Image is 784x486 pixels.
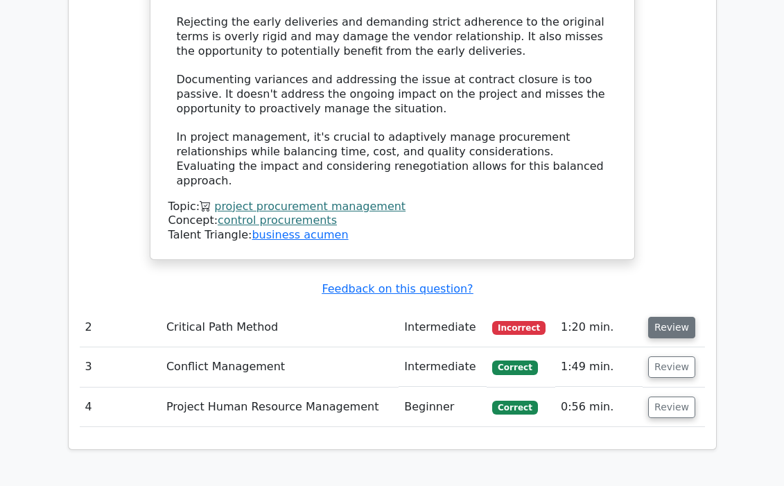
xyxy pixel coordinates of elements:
span: Correct [492,361,537,374]
a: project procurement management [214,200,406,213]
a: Feedback on this question? [322,282,473,295]
a: control procurements [218,214,337,227]
span: Incorrect [492,321,546,335]
td: 3 [80,347,161,387]
td: 0:56 min. [555,388,643,427]
div: Concept: [168,214,616,228]
div: Talent Triangle: [168,200,616,243]
td: Beginner [399,388,487,427]
td: 4 [80,388,161,427]
td: Conflict Management [161,347,399,387]
td: 1:20 min. [555,308,643,347]
button: Review [648,397,695,418]
button: Review [648,356,695,378]
span: Correct [492,401,537,415]
div: Topic: [168,200,616,214]
td: 2 [80,308,161,347]
td: Critical Path Method [161,308,399,347]
td: Intermediate [399,347,487,387]
button: Review [648,317,695,338]
td: Project Human Resource Management [161,388,399,427]
td: Intermediate [399,308,487,347]
a: business acumen [252,228,348,241]
td: 1:49 min. [555,347,643,387]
